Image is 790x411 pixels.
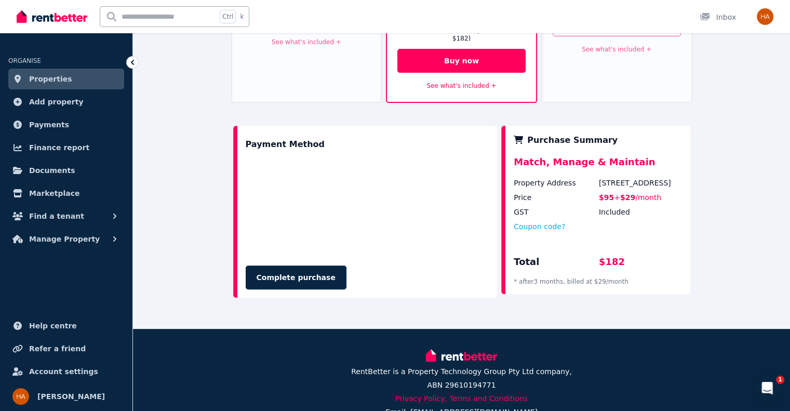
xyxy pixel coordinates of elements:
[8,206,124,227] button: Find a tenant
[29,141,89,154] span: Finance report
[427,82,497,89] a: See what's included +
[700,12,736,22] div: Inbox
[244,157,491,255] iframe: Secure payment input frame
[29,342,86,355] span: Refer a friend
[8,137,124,158] a: Finance report
[8,91,124,112] a: Add property
[599,255,682,273] div: $182
[12,388,29,405] img: Hamid Ahmadi
[17,9,87,24] img: RentBetter
[29,365,98,378] span: Account settings
[514,192,597,203] div: Price
[29,118,69,131] span: Payments
[514,221,565,232] button: Coupon code?
[635,193,661,202] span: / month
[757,8,773,25] img: Hamid Ahmadi
[29,320,77,332] span: Help centre
[8,229,124,249] button: Manage Property
[29,73,72,85] span: Properties
[397,49,526,73] button: Buy now
[599,207,682,217] div: Included
[29,96,84,108] span: Add property
[246,134,325,155] div: Payment Method
[427,380,496,390] p: ABN 29610194771
[620,193,635,202] span: $29
[397,26,526,43] p: * first 3 month s billed up-front (total $182 )
[29,187,79,200] span: Marketplace
[514,255,597,273] div: Total
[582,46,651,53] a: See what's included +
[614,193,620,202] span: +
[8,361,124,382] a: Account settings
[246,266,346,289] button: Complete purchase
[514,207,597,217] div: GST
[8,160,124,181] a: Documents
[8,315,124,336] a: Help centre
[8,57,41,64] span: ORGANISE
[599,193,614,202] span: $95
[272,38,341,46] a: See what's included +
[240,12,244,21] span: k
[8,69,124,89] a: Properties
[29,164,75,177] span: Documents
[599,178,682,188] div: [STREET_ADDRESS]
[29,210,84,222] span: Find a tenant
[426,348,497,363] img: RentBetter
[776,376,784,384] span: 1
[514,134,681,147] div: Purchase Summary
[29,233,100,245] span: Manage Property
[514,277,681,286] p: * after 3 month s, billed at $29 / month
[8,114,124,135] a: Payments
[514,178,597,188] div: Property Address
[8,183,124,204] a: Marketplace
[351,366,572,377] p: RentBetter is a Property Technology Group Pty Ltd company,
[514,155,681,178] div: Match, Manage & Maintain
[755,376,780,401] iframe: Intercom live chat
[8,338,124,359] a: Refer a friend
[37,390,105,403] span: [PERSON_NAME]
[220,10,236,23] span: Ctrl
[395,394,528,403] a: Privacy Policy, Terms and Conditions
